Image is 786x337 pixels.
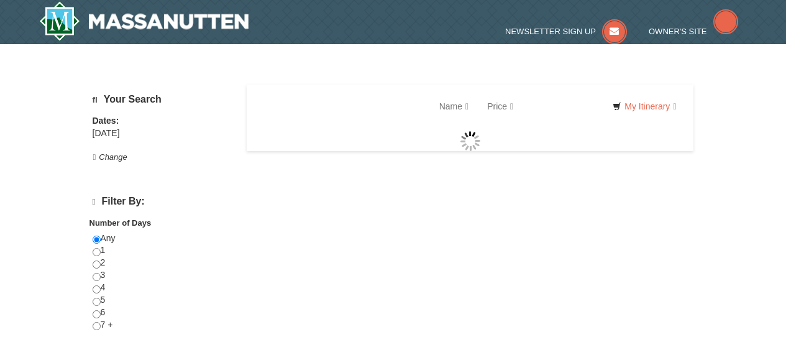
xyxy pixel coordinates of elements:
[93,127,231,140] div: [DATE]
[649,27,707,36] span: Owner's Site
[93,150,128,164] button: Change
[478,94,523,119] a: Price
[93,196,231,208] h4: Filter By:
[505,27,596,36] span: Newsletter Sign Up
[430,94,478,119] a: Name
[39,1,249,41] img: Massanutten Resort Logo
[505,27,627,36] a: Newsletter Sign Up
[39,1,249,41] a: Massanutten Resort
[93,94,231,106] h5: Your Search
[89,218,152,228] strong: Number of Days
[93,116,119,126] strong: Dates:
[649,27,738,36] a: Owner's Site
[605,97,684,116] a: My Itinerary
[460,131,480,151] img: wait gif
